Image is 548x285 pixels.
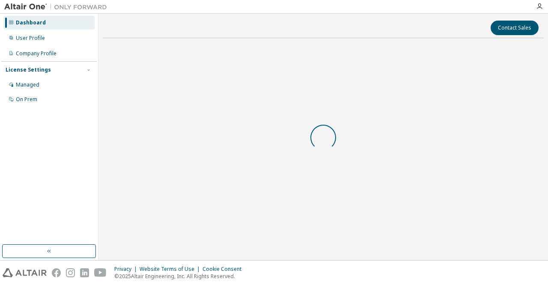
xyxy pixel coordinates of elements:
[16,81,39,88] div: Managed
[16,50,57,57] div: Company Profile
[80,268,89,277] img: linkedin.svg
[94,268,107,277] img: youtube.svg
[52,268,61,277] img: facebook.svg
[140,266,203,273] div: Website Terms of Use
[114,266,140,273] div: Privacy
[3,268,47,277] img: altair_logo.svg
[114,273,247,280] p: © 2025 Altair Engineering, Inc. All Rights Reserved.
[16,19,46,26] div: Dashboard
[203,266,247,273] div: Cookie Consent
[491,21,539,35] button: Contact Sales
[6,66,51,73] div: License Settings
[66,268,75,277] img: instagram.svg
[4,3,111,11] img: Altair One
[16,96,37,103] div: On Prem
[16,35,45,42] div: User Profile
